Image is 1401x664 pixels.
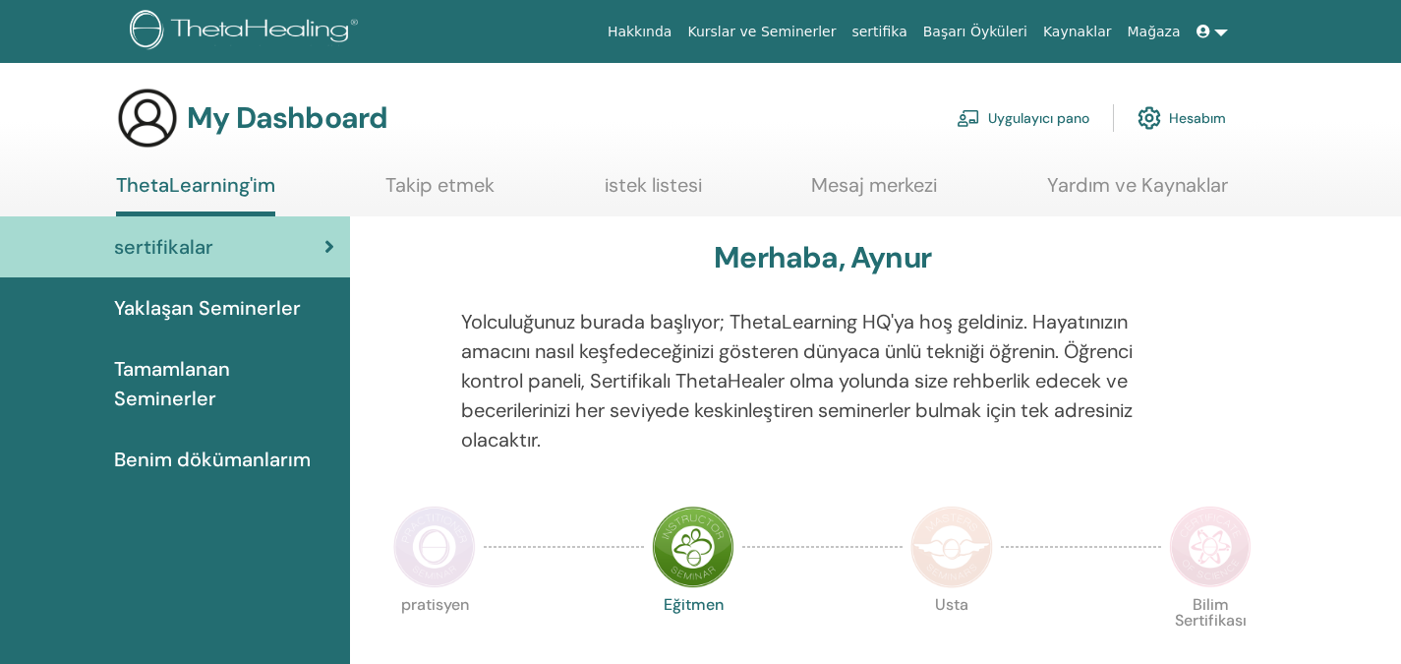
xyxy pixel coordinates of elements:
[114,293,301,323] span: Yaklaşan Seminerler
[187,100,387,136] h3: My Dashboard
[1035,14,1120,50] a: Kaynaklar
[114,445,311,474] span: Benim dökümanlarım
[652,506,734,588] img: Instructor
[910,506,993,588] img: Master
[605,173,702,211] a: istek listesi
[116,87,179,150] img: generic-user-icon.jpg
[957,96,1089,140] a: Uygulayıcı pano
[811,173,937,211] a: Mesaj merkezi
[116,173,275,216] a: ThetaLearning'im
[393,506,476,588] img: Practitioner
[1119,14,1188,50] a: Mağaza
[844,14,914,50] a: sertifika
[957,109,980,127] img: chalkboard-teacher.svg
[461,307,1185,454] p: Yolculuğunuz burada başlıyor; ThetaLearning HQ'ya hoş geldiniz. Hayatınızın amacını nasıl keşfede...
[1169,506,1252,588] img: Certificate of Science
[1138,101,1161,135] img: cog.svg
[385,173,495,211] a: Takip etmek
[130,10,365,54] img: logo.png
[1138,96,1226,140] a: Hesabım
[1047,173,1228,211] a: Yardım ve Kaynaklar
[114,232,213,262] span: sertifikalar
[114,354,334,413] span: Tamamlanan Seminerler
[679,14,844,50] a: Kurslar ve Seminerler
[915,14,1035,50] a: Başarı Öyküleri
[714,240,931,275] h3: Merhaba, Aynur
[600,14,680,50] a: Hakkında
